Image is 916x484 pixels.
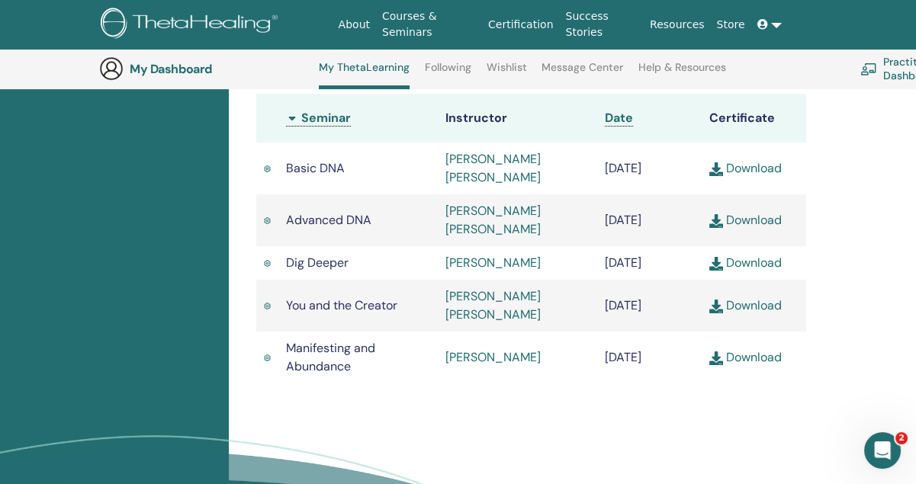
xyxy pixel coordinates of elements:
img: download.svg [709,162,723,176]
img: Active Certificate [264,216,271,226]
a: My ThetaLearning [319,61,410,89]
a: Store [711,11,751,39]
a: Following [425,61,471,85]
span: Basic DNA [286,160,345,176]
span: 2 [895,432,908,444]
img: logo.png [101,8,283,42]
span: You and the Creator [286,297,397,313]
span: Dig Deeper [286,255,349,271]
a: Success Stories [559,2,644,46]
img: Active Certificate [264,164,271,174]
th: Instructor [438,94,597,143]
td: [DATE] [597,194,702,246]
a: Wishlist [487,61,527,85]
a: [PERSON_NAME] [PERSON_NAME] [445,288,541,322]
img: download.svg [709,351,723,365]
a: Download [709,160,782,176]
a: Certification [482,11,559,39]
a: Date [605,110,633,127]
a: Download [709,297,782,313]
span: Manifesting and Abundance [286,340,375,374]
iframe: Intercom live chat [864,432,901,469]
th: Certificate [702,94,806,143]
a: [PERSON_NAME] [445,349,541,365]
a: [PERSON_NAME] [445,255,541,271]
img: Active Certificate [264,301,271,311]
td: [DATE] [597,246,702,280]
a: Download [709,255,782,271]
a: Download [709,212,782,228]
td: [DATE] [597,280,702,332]
img: chalkboard-teacher.svg [860,63,877,75]
a: Download [709,349,782,365]
img: download.svg [709,300,723,313]
img: Active Certificate [264,258,271,268]
span: Advanced DNA [286,212,371,228]
span: Date [605,110,633,126]
a: Message Center [542,61,623,85]
img: download.svg [709,214,723,228]
img: Active Certificate [264,353,271,363]
img: generic-user-icon.jpg [99,56,124,81]
a: [PERSON_NAME] [PERSON_NAME] [445,203,541,237]
a: [PERSON_NAME] [PERSON_NAME] [445,151,541,185]
a: Resources [644,11,711,39]
a: Courses & Seminars [376,2,482,46]
a: About [333,11,376,39]
td: [DATE] [597,332,702,383]
img: download.svg [709,257,723,271]
h3: My Dashboard [130,62,282,76]
td: [DATE] [597,143,702,194]
a: Help & Resources [638,61,726,85]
